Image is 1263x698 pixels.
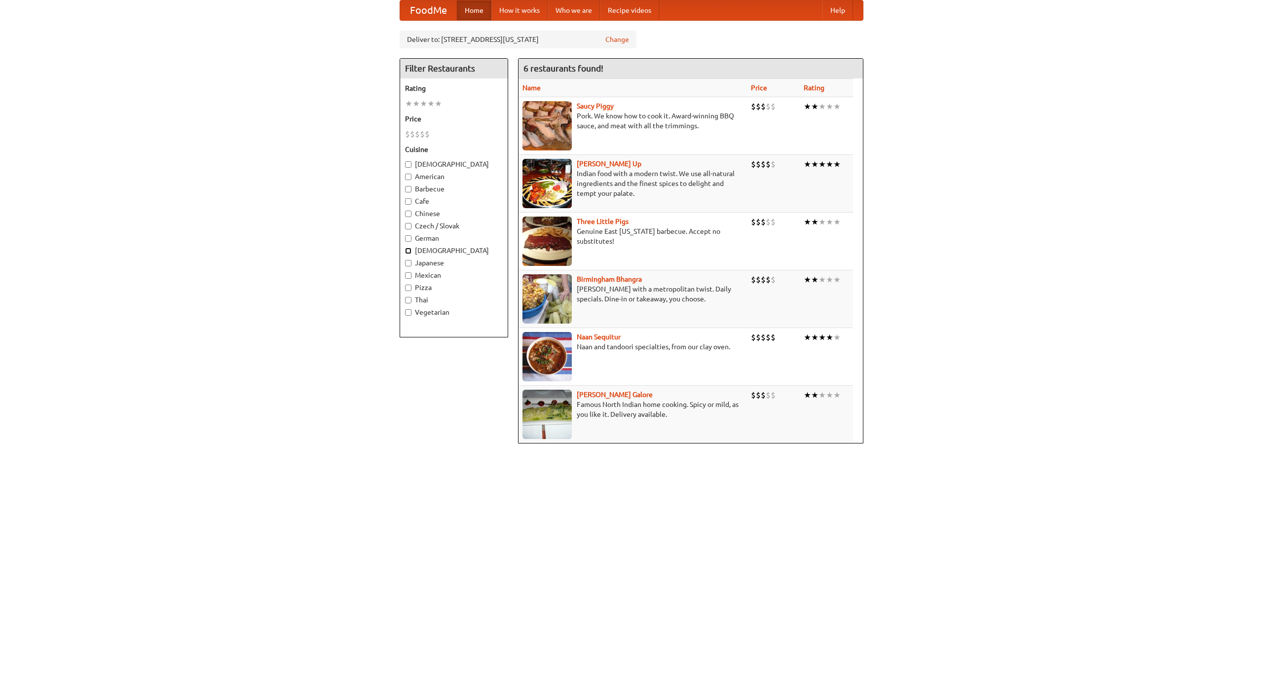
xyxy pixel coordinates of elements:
[826,332,833,343] li: ★
[405,196,503,206] label: Cafe
[522,111,743,131] p: Pork. We know how to cook it. Award-winning BBQ sauce, and meat with all the trimmings.
[405,223,411,229] input: Czech / Slovak
[405,272,411,279] input: Mexican
[457,0,491,20] a: Home
[804,159,811,170] li: ★
[405,184,503,194] label: Barbecue
[826,274,833,285] li: ★
[405,248,411,254] input: [DEMOGRAPHIC_DATA]
[751,101,756,112] li: $
[577,275,642,283] a: Birmingham Bhangra
[577,102,614,110] b: Saucy Piggy
[818,390,826,401] li: ★
[761,390,766,401] li: $
[822,0,853,20] a: Help
[833,101,841,112] li: ★
[766,332,771,343] li: $
[405,285,411,291] input: Pizza
[826,217,833,227] li: ★
[818,274,826,285] li: ★
[522,274,572,324] img: bhangra.jpg
[405,161,411,168] input: [DEMOGRAPHIC_DATA]
[826,101,833,112] li: ★
[771,217,776,227] li: $
[405,145,503,154] h5: Cuisine
[420,98,427,109] li: ★
[771,101,776,112] li: $
[833,332,841,343] li: ★
[766,217,771,227] li: $
[405,283,503,293] label: Pizza
[405,221,503,231] label: Czech / Slovak
[756,101,761,112] li: $
[548,0,600,20] a: Who we are
[405,83,503,93] h5: Rating
[826,390,833,401] li: ★
[766,101,771,112] li: $
[405,209,503,219] label: Chinese
[425,129,430,140] li: $
[522,390,572,439] img: currygalore.jpg
[405,235,411,242] input: German
[811,332,818,343] li: ★
[405,98,412,109] li: ★
[833,217,841,227] li: ★
[577,160,641,168] b: [PERSON_NAME] Up
[405,295,503,305] label: Thai
[761,274,766,285] li: $
[804,332,811,343] li: ★
[405,114,503,124] h5: Price
[818,159,826,170] li: ★
[811,101,818,112] li: ★
[522,217,572,266] img: littlepigs.jpg
[405,159,503,169] label: [DEMOGRAPHIC_DATA]
[818,332,826,343] li: ★
[771,332,776,343] li: $
[415,129,420,140] li: $
[771,390,776,401] li: $
[761,159,766,170] li: $
[811,274,818,285] li: ★
[405,270,503,280] label: Mexican
[427,98,435,109] li: ★
[605,35,629,44] a: Change
[804,84,824,92] a: Rating
[766,390,771,401] li: $
[400,59,508,78] h4: Filter Restaurants
[811,217,818,227] li: ★
[761,101,766,112] li: $
[766,159,771,170] li: $
[751,84,767,92] a: Price
[818,101,826,112] li: ★
[412,98,420,109] li: ★
[751,332,756,343] li: $
[522,101,572,150] img: saucy.jpg
[410,129,415,140] li: $
[405,309,411,316] input: Vegetarian
[405,186,411,192] input: Barbecue
[751,390,756,401] li: $
[435,98,442,109] li: ★
[761,332,766,343] li: $
[804,390,811,401] li: ★
[771,274,776,285] li: $
[400,31,636,48] div: Deliver to: [STREET_ADDRESS][US_STATE]
[405,297,411,303] input: Thai
[405,246,503,256] label: [DEMOGRAPHIC_DATA]
[405,198,411,205] input: Cafe
[522,400,743,419] p: Famous North Indian home cooking. Spicy or mild, as you like it. Delivery available.
[804,217,811,227] li: ★
[826,159,833,170] li: ★
[405,233,503,243] label: German
[804,274,811,285] li: ★
[522,84,541,92] a: Name
[405,307,503,317] label: Vegetarian
[811,159,818,170] li: ★
[751,274,756,285] li: $
[405,172,503,182] label: American
[522,226,743,246] p: Genuine East [US_STATE] barbecue. Accept no substitutes!
[756,217,761,227] li: $
[522,159,572,208] img: curryup.jpg
[405,174,411,180] input: American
